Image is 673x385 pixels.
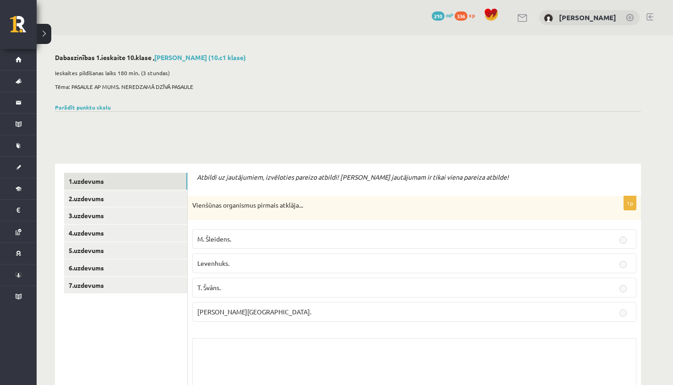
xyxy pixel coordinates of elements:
[55,54,641,61] h2: Dabaszinības 1.ieskaite 10.klase ,
[55,104,111,111] a: Parādīt punktu skalu
[64,277,187,294] a: 7.uzdevums
[197,259,229,267] span: Levenhuks.
[624,196,636,210] p: 1p
[197,283,221,291] span: T. Švāns.
[446,11,453,19] span: mP
[64,225,187,242] a: 4.uzdevums
[64,207,187,224] a: 3.uzdevums
[64,242,187,259] a: 5.uzdevums
[432,11,445,21] span: 210
[469,11,475,19] span: xp
[64,259,187,276] a: 6.uzdevums
[619,261,627,268] input: Levenhuks.
[455,11,467,21] span: 336
[192,201,591,210] p: Vienšūnas organismus pirmais atklāja...
[455,11,479,19] a: 336 xp
[544,14,553,23] img: Emīls Brakše
[619,309,627,317] input: [PERSON_NAME][GEOGRAPHIC_DATA].
[197,235,231,243] span: M. Šleidens.
[55,69,636,77] p: Ieskaites pildīšanas laiks 180 min. (3 stundas)
[432,11,453,19] a: 210 mP
[64,173,187,190] a: 1.uzdevums
[559,13,616,22] a: [PERSON_NAME]
[197,173,509,181] em: Atbildi uz jautājumiem, izvēloties pareizo atbildi! [PERSON_NAME] jautājumam ir tikai viena parei...
[619,285,627,292] input: T. Švāns.
[10,16,37,39] a: Rīgas 1. Tālmācības vidusskola
[154,53,246,61] a: [PERSON_NAME] (10.c1 klase)
[55,82,636,91] p: Tēma: PASAULE AP MUMS. NEREDZAMĀ DZĪVĀ PASAULE
[619,236,627,244] input: M. Šleidens.
[64,190,187,207] a: 2.uzdevums
[197,308,311,316] span: [PERSON_NAME][GEOGRAPHIC_DATA].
